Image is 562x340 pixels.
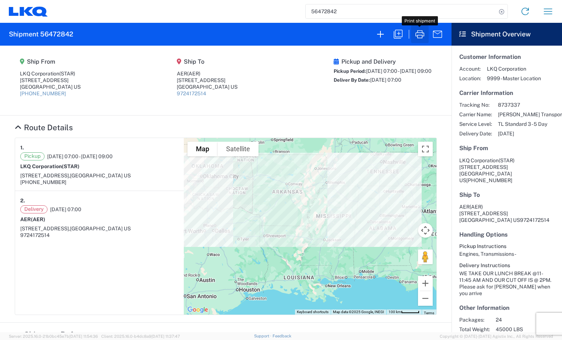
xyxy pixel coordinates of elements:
[15,123,73,132] a: Hide Details
[459,204,508,216] span: AER [STREET_ADDRESS]
[333,310,384,314] span: Map data ©2025 Google, INEGI
[520,217,549,223] span: 9724172514
[386,309,422,315] button: Map Scale: 100 km per 46 pixels
[418,276,433,291] button: Zoom in
[459,145,554,152] h5: Ship From
[470,204,483,210] span: (AER)
[20,70,81,77] div: LKQ Corporation
[20,163,80,169] strong: LKQ Corporation
[459,65,481,72] span: Account:
[20,173,70,178] span: [STREET_ADDRESS],
[31,216,45,222] span: (AER)
[9,30,73,39] h2: Shipment 56472842
[440,333,553,340] span: Copyright © [DATE]-[DATE] Agistix Inc., All Rights Reserved
[459,121,492,127] span: Service Level:
[187,71,200,77] span: (AER)
[62,163,80,169] span: (STAR)
[496,316,559,323] span: 24
[306,4,496,18] input: Shipment, tracking or reference number
[70,226,131,231] span: [GEOGRAPHIC_DATA] US
[177,70,238,77] div: AER
[366,68,432,74] span: [DATE] 07:00 - [DATE] 09:00
[177,91,206,96] a: 9724172514
[487,65,541,72] span: LKQ Corporation
[20,179,179,185] div: [PHONE_NUMBER]
[487,75,541,82] span: 9999 - Master Location
[459,75,481,82] span: Location:
[20,232,179,238] div: 9724172514
[20,205,48,213] span: Delivery
[177,77,238,84] div: [STREET_ADDRESS]
[459,270,554,297] div: WE TAKE OUR LUNCH BREAK @11-11:45 AM AND OUR CUT OFF IS @ 2PM. Please ask for [PERSON_NAME] when ...
[297,309,329,315] button: Keyboard shortcuts
[459,130,492,137] span: Delivery Date:
[20,143,24,152] strong: 1.
[20,196,25,205] strong: 2.
[20,226,70,231] span: [STREET_ADDRESS],
[334,58,432,65] h5: Pickup and Delivery
[418,249,433,264] button: Drag Pegman onto the map to open Street View
[459,53,554,60] h5: Customer Information
[459,102,492,108] span: Tracking No:
[9,334,98,339] span: Server: 2025.16.0-21b0bc45e7b
[466,177,512,183] span: [PHONE_NUMBER]
[459,164,508,170] span: [STREET_ADDRESS]
[459,316,490,323] span: Packages:
[459,243,554,249] h6: Pickup Instructions
[20,58,81,65] h5: Ship From
[334,68,366,74] span: Pickup Period:
[187,142,218,156] button: Show street map
[459,231,554,238] h5: Handling Options
[101,334,180,339] span: Client: 2025.16.0-b4dc8a9
[334,77,370,83] span: Deliver By Date:
[459,157,554,184] address: [GEOGRAPHIC_DATA] US
[459,191,554,198] h5: Ship To
[20,77,81,84] div: [STREET_ADDRESS]
[20,152,45,160] span: Pickup
[418,223,433,238] button: Map camera controls
[459,111,492,118] span: Carrier Name:
[50,206,81,213] span: [DATE] 07:00
[69,334,98,339] span: [DATE] 11:54:36
[151,334,180,339] span: [DATE] 11:37:47
[496,326,559,333] span: 45000 LBS
[177,58,238,65] h5: Ship To
[459,203,554,223] address: [GEOGRAPHIC_DATA] US
[47,153,113,160] span: [DATE] 07:00 - [DATE] 09:00
[254,334,273,338] a: Support
[459,326,490,333] span: Total Weight:
[177,84,238,90] div: [GEOGRAPHIC_DATA] US
[20,216,45,222] strong: AER
[273,334,291,338] a: Feedback
[15,330,102,339] a: Hide Details
[20,84,81,90] div: [GEOGRAPHIC_DATA] US
[418,142,433,156] button: Toggle fullscreen view
[459,304,554,311] h5: Other Information
[186,305,210,315] img: Google
[370,77,401,83] span: [DATE] 07:00
[459,262,554,269] h6: Delivery Instructions
[459,89,554,96] h5: Carrier Information
[459,251,554,257] div: Engines, Transmissions -
[452,23,562,46] header: Shipment Overview
[499,157,514,163] span: (STAR)
[418,291,433,306] button: Zoom out
[218,142,259,156] button: Show satellite imagery
[70,173,131,178] span: [GEOGRAPHIC_DATA] US
[20,91,66,96] a: [PHONE_NUMBER]
[389,310,401,314] span: 100 km
[59,71,75,77] span: (STAR)
[424,311,434,315] a: Terms
[186,305,210,315] a: Open this area in Google Maps (opens a new window)
[459,157,499,163] span: LKQ Corporation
